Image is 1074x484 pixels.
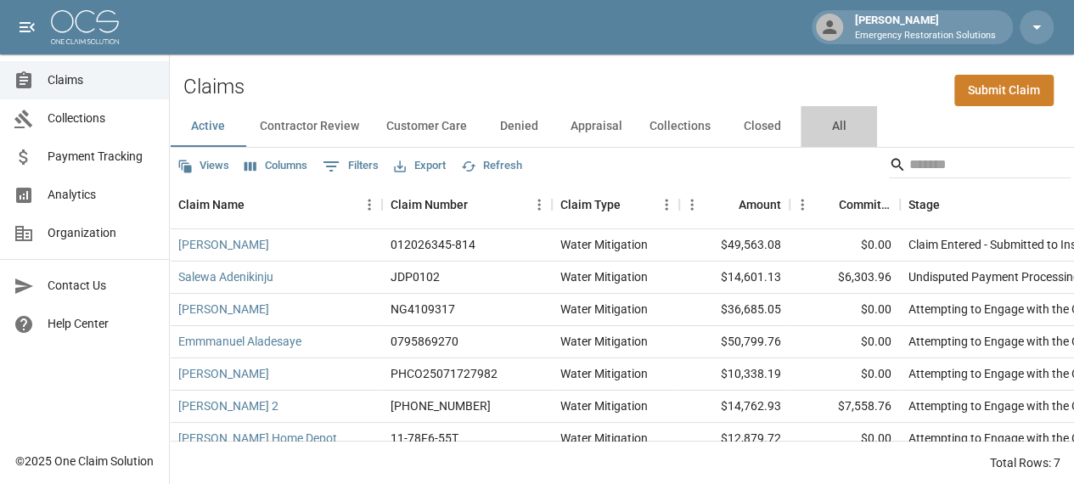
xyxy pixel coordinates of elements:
[391,181,468,228] div: Claim Number
[178,301,269,318] a: [PERSON_NAME]
[15,453,154,470] div: © 2025 One Claim Solution
[839,181,891,228] div: Committed Amount
[679,391,790,423] div: $14,762.93
[178,333,301,350] a: Emmmanuel Aladesaye
[679,423,790,455] div: $12,879.72
[318,153,383,180] button: Show filters
[468,193,492,217] button: Sort
[390,153,450,179] button: Export
[739,181,781,228] div: Amount
[621,193,644,217] button: Sort
[790,262,900,294] div: $6,303.96
[679,294,790,326] div: $36,685.05
[51,10,119,44] img: ocs-logo-white-transparent.png
[48,224,155,242] span: Organization
[790,229,900,262] div: $0.00
[48,315,155,333] span: Help Center
[178,181,245,228] div: Claim Name
[457,153,526,179] button: Refresh
[170,181,382,228] div: Claim Name
[382,181,552,228] div: Claim Number
[391,268,440,285] div: JDP0102
[790,294,900,326] div: $0.00
[178,365,269,382] a: [PERSON_NAME]
[790,423,900,455] div: $0.00
[790,391,900,423] div: $7,558.76
[183,75,245,99] h2: Claims
[724,106,801,147] button: Closed
[560,181,621,228] div: Claim Type
[560,365,648,382] div: Water Mitigation
[178,236,269,253] a: [PERSON_NAME]
[178,397,278,414] a: [PERSON_NAME] 2
[679,358,790,391] div: $10,338.19
[715,193,739,217] button: Sort
[391,365,498,382] div: PHCO25071727982
[801,106,877,147] button: All
[848,12,1003,42] div: [PERSON_NAME]
[246,106,373,147] button: Contractor Review
[391,333,458,350] div: 0795869270
[954,75,1054,106] a: Submit Claim
[240,153,312,179] button: Select columns
[48,110,155,127] span: Collections
[10,10,44,44] button: open drawer
[48,277,155,295] span: Contact Us
[170,106,246,147] button: Active
[560,430,648,447] div: Water Mitigation
[990,454,1060,471] div: Total Rows: 7
[654,192,679,217] button: Menu
[815,193,839,217] button: Sort
[557,106,636,147] button: Appraisal
[790,181,900,228] div: Committed Amount
[373,106,481,147] button: Customer Care
[170,106,1074,147] div: dynamic tabs
[391,301,455,318] div: NG4109317
[790,326,900,358] div: $0.00
[178,430,337,447] a: [PERSON_NAME] Home Depot
[48,71,155,89] span: Claims
[357,192,382,217] button: Menu
[526,192,552,217] button: Menu
[391,430,458,447] div: 11-78F6-55T
[391,397,491,414] div: 300-0410183-2025
[855,29,996,43] p: Emergency Restoration Solutions
[173,153,233,179] button: Views
[48,186,155,204] span: Analytics
[560,301,648,318] div: Water Mitigation
[790,192,815,217] button: Menu
[679,229,790,262] div: $49,563.08
[790,358,900,391] div: $0.00
[940,193,964,217] button: Sort
[560,397,648,414] div: Water Mitigation
[908,181,940,228] div: Stage
[48,148,155,166] span: Payment Tracking
[560,236,648,253] div: Water Mitigation
[481,106,557,147] button: Denied
[679,326,790,358] div: $50,799.76
[636,106,724,147] button: Collections
[679,181,790,228] div: Amount
[560,268,648,285] div: Water Mitigation
[245,193,268,217] button: Sort
[679,262,790,294] div: $14,601.13
[889,151,1071,182] div: Search
[178,268,273,285] a: Salewa Adenikinju
[552,181,679,228] div: Claim Type
[679,192,705,217] button: Menu
[391,236,475,253] div: 012026345-814
[560,333,648,350] div: Water Mitigation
